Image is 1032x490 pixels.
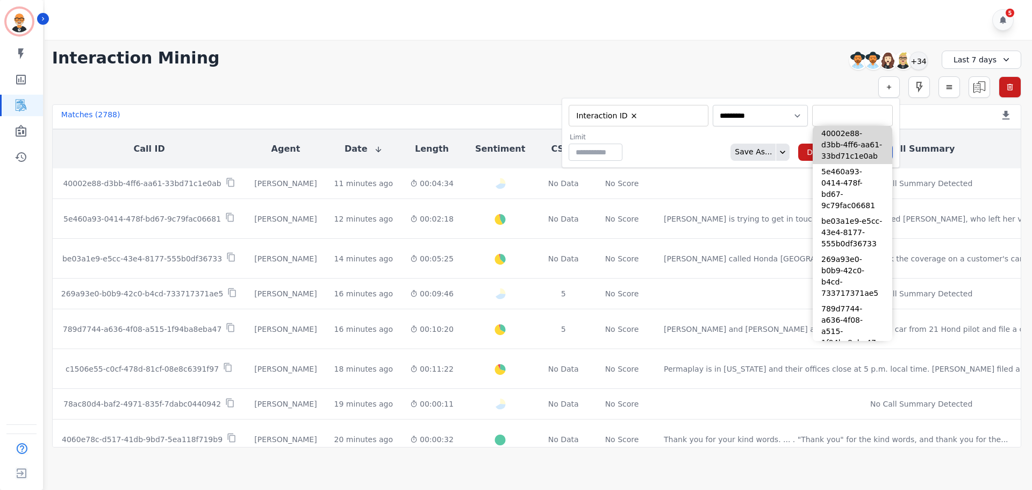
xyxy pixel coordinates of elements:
[664,434,1008,445] div: Thank you for your kind words. ... . "Thank you" for the kind words, and thank you for the ...
[334,399,393,409] div: 19 minutes ago
[547,214,580,224] div: No Data
[1006,9,1014,17] div: 5
[334,364,393,374] div: 18 minutes ago
[573,111,642,121] li: Interaction ID
[630,112,638,120] button: Remove Interaction ID
[813,126,892,164] li: 40002e88-d3bb-4ff6-aa61-33bd71c1e0ab
[254,288,317,299] div: [PERSON_NAME]
[547,324,580,335] div: 5
[410,399,454,409] div: 00:00:11
[730,144,772,161] div: Save As...
[547,253,580,264] div: No Data
[63,324,222,335] p: 789d7744-a636-4f08-a515-1f94ba8eba47
[52,48,220,68] h1: Interaction Mining
[813,214,892,252] li: be03a1e9-e5cc-43e4-8177-555b0df36733
[254,434,317,445] div: [PERSON_NAME]
[571,109,701,122] ul: selected options
[815,110,890,122] ul: selected options
[271,143,300,155] button: Agent
[254,178,317,189] div: [PERSON_NAME]
[547,399,580,409] div: No Data
[410,324,454,335] div: 00:10:20
[570,133,622,141] label: Limit
[605,253,639,264] div: No Score
[551,143,576,155] button: CSAT
[63,178,221,189] p: 40002e88-d3bb-4ff6-aa61-33bd71c1e0ab
[410,434,454,445] div: 00:00:32
[254,214,317,224] div: [PERSON_NAME]
[334,324,393,335] div: 16 minutes ago
[415,143,449,155] button: Length
[63,214,221,224] p: 5e460a93-0414-478f-bd67-9c79fac06681
[605,434,639,445] div: No Score
[410,364,454,374] div: 00:11:22
[547,288,580,299] div: 5
[410,288,454,299] div: 00:09:46
[909,52,928,70] div: +34
[942,51,1021,69] div: Last 7 days
[334,253,393,264] div: 14 minutes ago
[62,253,222,264] p: be03a1e9-e5cc-43e4-8177-555b0df36733
[345,143,383,155] button: Date
[62,434,223,445] p: 4060e78c-d517-41db-9bd7-5ea118f719b9
[888,143,955,155] button: Call Summary
[547,178,580,189] div: No Data
[410,178,454,189] div: 00:04:34
[63,399,221,409] p: 78ac80d4-baf2-4971-835f-7dabc0440942
[6,9,32,34] img: Bordered avatar
[410,253,454,264] div: 00:05:25
[798,144,840,161] button: Delete
[410,214,454,224] div: 00:02:18
[475,143,525,155] button: Sentiment
[66,364,219,374] p: c1506e55-c0cf-478d-81cf-08e8c6391f97
[254,253,317,264] div: [PERSON_NAME]
[61,109,120,124] div: Matches ( 2788 )
[813,301,892,351] li: 789d7744-a636-4f08-a515-1f94ba8eba47
[334,178,393,189] div: 11 minutes ago
[254,399,317,409] div: [PERSON_NAME]
[254,324,317,335] div: [PERSON_NAME]
[547,364,580,374] div: No Data
[605,324,639,335] div: No Score
[61,288,224,299] p: 269a93e0-b0b9-42c0-b4cd-733717371ae5
[334,288,393,299] div: 16 minutes ago
[605,364,639,374] div: No Score
[133,143,164,155] button: Call ID
[254,364,317,374] div: [PERSON_NAME]
[605,214,639,224] div: No Score
[334,434,393,445] div: 20 minutes ago
[334,214,393,224] div: 12 minutes ago
[605,178,639,189] div: No Score
[547,434,580,445] div: No Data
[605,288,639,299] div: No Score
[813,164,892,214] li: 5e460a93-0414-478f-bd67-9c79fac06681
[605,399,639,409] div: No Score
[813,252,892,301] li: 269a93e0-b0b9-42c0-b4cd-733717371ae5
